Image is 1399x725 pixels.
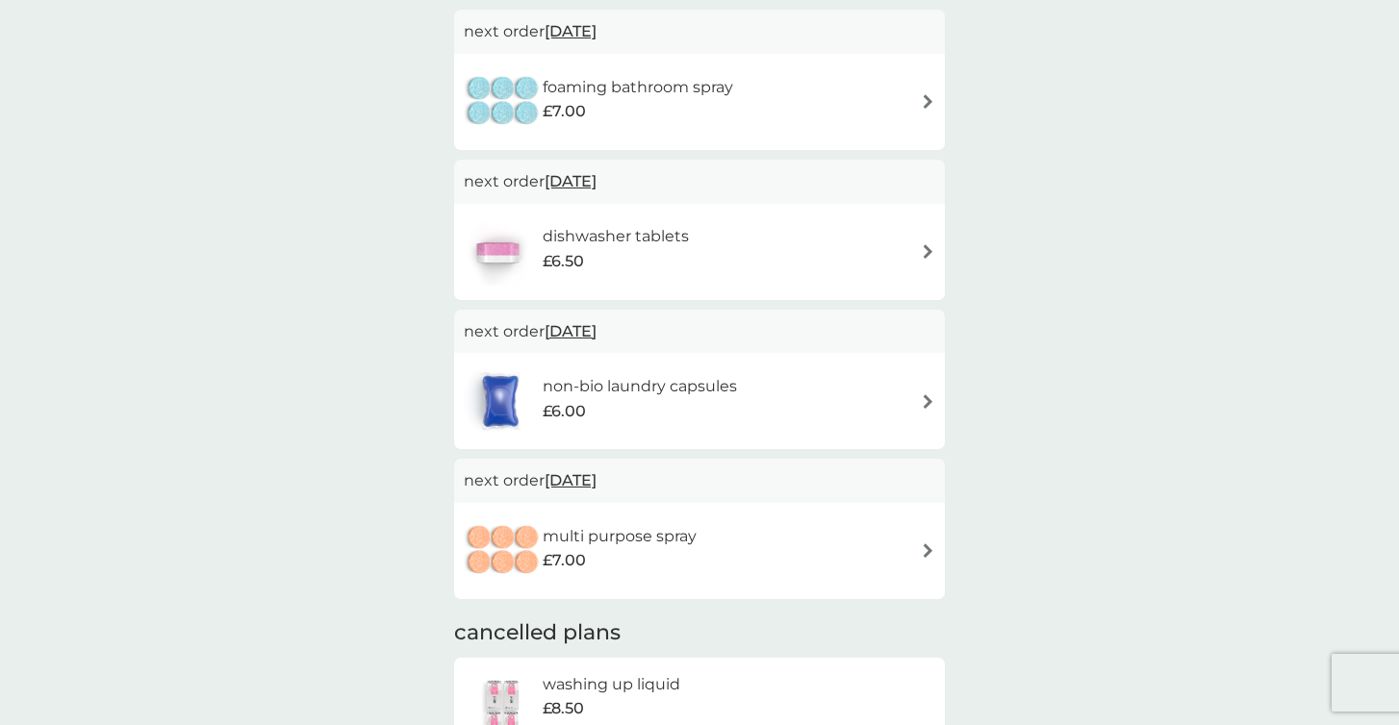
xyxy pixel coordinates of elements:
span: [DATE] [545,312,597,350]
span: [DATE] [545,462,597,499]
span: £7.00 [543,548,586,573]
img: arrow right [921,543,935,558]
h6: multi purpose spray [543,524,697,549]
span: £6.00 [543,399,586,424]
img: non-bio laundry capsules [464,367,537,435]
img: arrow right [921,244,935,259]
h6: foaming bathroom spray [543,75,733,100]
p: next order [464,319,935,344]
h6: washing up liquid [543,672,744,697]
h6: non-bio laundry capsules [543,374,737,399]
img: foaming bathroom spray [464,68,543,136]
img: dishwasher tablets [464,218,531,286]
p: next order [464,169,935,194]
h6: dishwasher tablets [543,224,689,249]
span: [DATE] [545,12,597,50]
p: next order [464,19,935,44]
span: £8.50 [543,696,584,721]
h2: cancelled plans [454,618,945,648]
span: £6.50 [543,249,584,274]
span: [DATE] [545,162,597,200]
img: multi purpose spray [464,517,543,585]
p: next order [464,468,935,493]
span: £7.00 [543,99,586,124]
img: arrow right [921,94,935,109]
img: arrow right [921,394,935,409]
